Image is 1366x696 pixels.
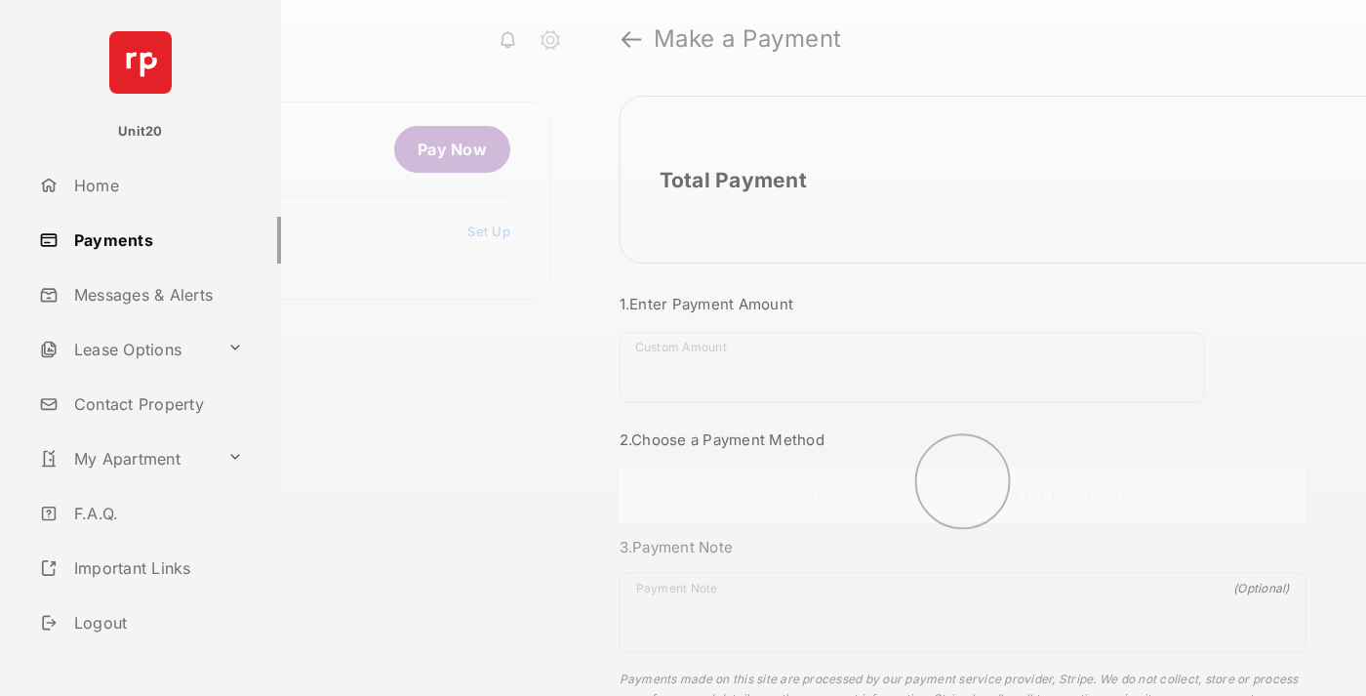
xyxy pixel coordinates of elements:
strong: Make a Payment [654,27,842,51]
img: svg+xml;base64,PHN2ZyB4bWxucz0iaHR0cDovL3d3dy53My5vcmcvMjAwMC9zdmciIHdpZHRoPSI2NCIgaGVpZ2h0PSI2NC... [109,31,172,94]
a: Important Links [31,545,251,592]
h3: 3. Payment Note [620,538,1306,556]
h2: Total Payment [660,168,807,192]
a: F.A.Q. [31,490,281,537]
a: Set Up [467,224,510,239]
a: Lease Options [31,326,220,373]
h3: 2. Choose a Payment Method [620,430,1306,449]
a: My Apartment [31,435,220,482]
a: Logout [31,599,281,646]
a: Payments [31,217,281,264]
a: Contact Property [31,381,281,428]
a: Home [31,162,281,209]
a: Messages & Alerts [31,271,281,318]
p: Unit20 [118,122,163,142]
h3: 1. Enter Payment Amount [620,295,1306,313]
